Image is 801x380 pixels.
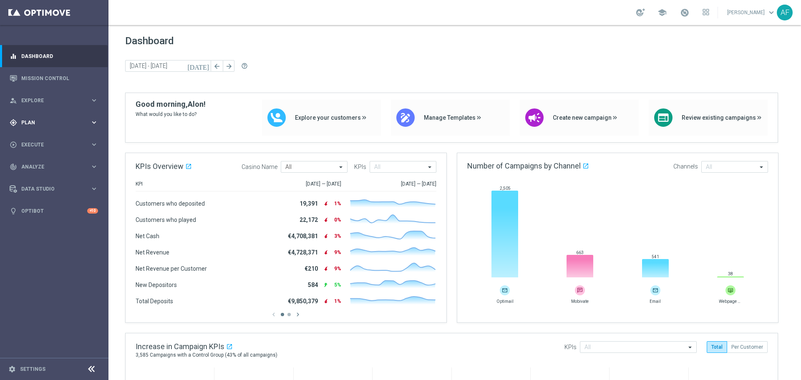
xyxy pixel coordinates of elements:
[87,208,98,214] div: +10
[9,53,98,60] button: equalizer Dashboard
[9,119,98,126] button: gps_fixed Plan keyboard_arrow_right
[10,200,98,222] div: Optibot
[21,67,98,89] a: Mission Control
[10,141,17,148] i: play_circle_outline
[10,119,17,126] i: gps_fixed
[10,185,90,193] div: Data Studio
[9,186,98,192] button: Data Studio keyboard_arrow_right
[10,163,90,171] div: Analyze
[90,185,98,193] i: keyboard_arrow_right
[10,97,17,104] i: person_search
[10,97,90,104] div: Explore
[21,45,98,67] a: Dashboard
[10,119,90,126] div: Plan
[657,8,667,17] span: school
[767,8,776,17] span: keyboard_arrow_down
[21,120,90,125] span: Plan
[10,67,98,89] div: Mission Control
[10,163,17,171] i: track_changes
[10,207,17,215] i: lightbulb
[8,365,16,373] i: settings
[9,164,98,170] button: track_changes Analyze keyboard_arrow_right
[90,96,98,104] i: keyboard_arrow_right
[777,5,793,20] div: AF
[9,97,98,104] button: person_search Explore keyboard_arrow_right
[21,186,90,191] span: Data Studio
[21,164,90,169] span: Analyze
[10,53,17,60] i: equalizer
[90,141,98,148] i: keyboard_arrow_right
[21,200,87,222] a: Optibot
[21,98,90,103] span: Explore
[9,141,98,148] button: play_circle_outline Execute keyboard_arrow_right
[20,367,45,372] a: Settings
[90,118,98,126] i: keyboard_arrow_right
[726,6,777,19] a: [PERSON_NAME]keyboard_arrow_down
[9,75,98,82] button: Mission Control
[10,141,90,148] div: Execute
[9,208,98,214] button: lightbulb Optibot +10
[90,163,98,171] i: keyboard_arrow_right
[10,45,98,67] div: Dashboard
[21,142,90,147] span: Execute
